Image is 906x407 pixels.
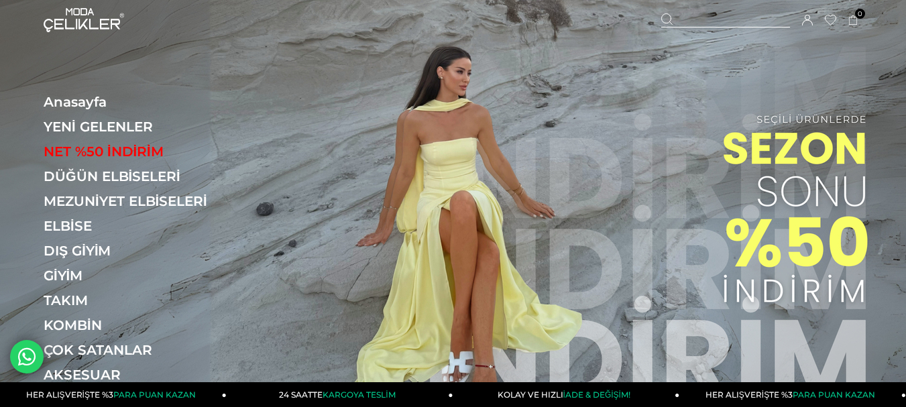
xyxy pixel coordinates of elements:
[793,390,875,400] span: PARA PUAN KAZAN
[44,342,228,358] a: ÇOK SATANLAR
[44,193,228,209] a: MEZUNİYET ELBİSELERİ
[848,15,858,25] a: 0
[44,367,228,383] a: AKSESUAR
[113,390,196,400] span: PARA PUAN KAZAN
[44,317,228,333] a: KOMBİN
[44,292,228,308] a: TAKIM
[679,382,906,407] a: HER ALIŞVERİŞTE %3PARA PUAN KAZAN
[44,8,124,32] img: logo
[227,382,453,407] a: 24 SAATTEKARGOYA TESLİM
[44,168,228,184] a: DÜĞÜN ELBİSELERİ
[323,390,395,400] span: KARGOYA TESLİM
[44,268,228,284] a: GİYİM
[44,119,228,135] a: YENİ GELENLER
[453,382,680,407] a: KOLAY VE HIZLIİADE & DEĞİŞİM!
[44,243,228,259] a: DIŞ GİYİM
[44,94,228,110] a: Anasayfa
[44,143,228,160] a: NET %50 İNDİRİM
[563,390,630,400] span: İADE & DEĞİŞİM!
[855,9,865,19] span: 0
[44,218,228,234] a: ELBİSE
